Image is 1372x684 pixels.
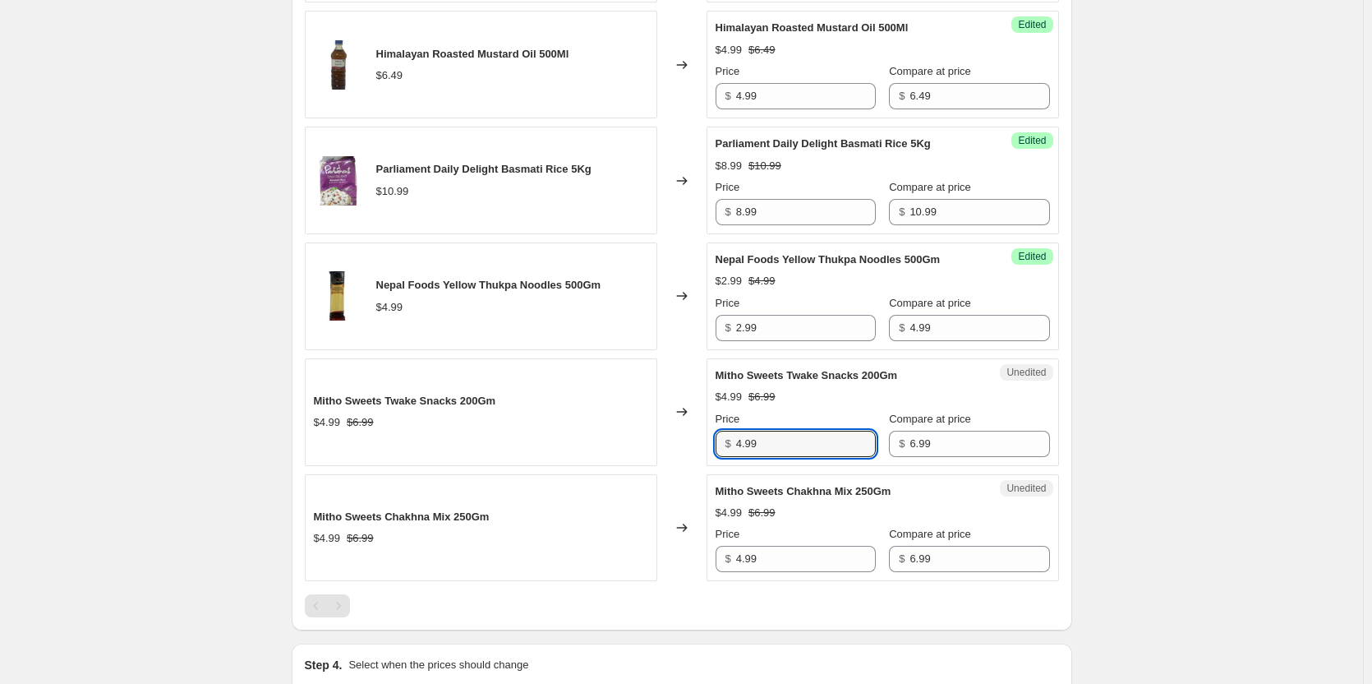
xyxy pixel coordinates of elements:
[716,273,743,289] div: $2.99
[716,181,740,193] span: Price
[347,414,374,431] strike: $6.99
[314,271,363,321] img: 0_63a8983e-c0eb-40b5-bc0d-adf858f68086_80x.jpg
[376,299,403,316] div: $4.99
[376,183,409,200] div: $10.99
[716,369,898,381] span: Mitho Sweets Twake Snacks 200Gm
[899,321,905,334] span: $
[305,657,343,673] h2: Step 4.
[748,505,776,521] strike: $6.99
[725,206,731,218] span: $
[899,437,905,450] span: $
[748,389,776,405] strike: $6.99
[1006,482,1046,495] span: Unedited
[716,253,941,266] span: Nepal Foods Yellow Thukpa Noodles 500Gm
[748,273,776,289] strike: $4.99
[716,528,740,540] span: Price
[725,321,731,334] span: $
[314,156,363,206] img: 0_4ab074c3-a880-4c03-821e-a6c2d31d7a47_80x.jpg
[1006,366,1046,379] span: Unedited
[314,530,341,547] div: $4.99
[1018,250,1046,263] span: Edited
[1018,18,1046,31] span: Edited
[748,158,781,174] strike: $10.99
[899,552,905,565] span: $
[347,530,374,547] strike: $6.99
[725,90,731,102] span: $
[889,413,971,425] span: Compare at price
[314,511,490,523] span: Mitho Sweets Chakhna Mix 250Gm
[899,90,905,102] span: $
[725,437,731,450] span: $
[716,485,891,497] span: Mitho Sweets Chakhna Mix 250Gm
[716,42,743,58] div: $4.99
[716,21,909,34] span: Himalayan Roasted Mustard Oil 500Ml
[376,67,403,84] div: $6.49
[376,279,601,291] span: Nepal Foods Yellow Thukpa Noodles 500Gm
[889,181,971,193] span: Compare at price
[305,594,350,617] nav: Pagination
[716,389,743,405] div: $4.99
[1018,134,1046,147] span: Edited
[348,657,528,673] p: Select when the prices should change
[899,206,905,218] span: $
[314,40,363,90] img: 0_82740b08-4b9c-46a1-97f2-7824ed11e116_80x.jpg
[716,297,740,309] span: Price
[889,297,971,309] span: Compare at price
[748,42,776,58] strike: $6.49
[716,158,743,174] div: $8.99
[376,48,569,60] span: Himalayan Roasted Mustard Oil 500Ml
[889,65,971,77] span: Compare at price
[716,505,743,521] div: $4.99
[889,528,971,540] span: Compare at price
[716,65,740,77] span: Price
[716,413,740,425] span: Price
[376,163,592,175] span: Parliament Daily Delight Basmati Rice 5Kg
[314,395,496,407] span: Mitho Sweets Twake Snacks 200Gm
[725,552,731,565] span: $
[716,137,931,150] span: Parliament Daily Delight Basmati Rice 5Kg
[314,414,341,431] div: $4.99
